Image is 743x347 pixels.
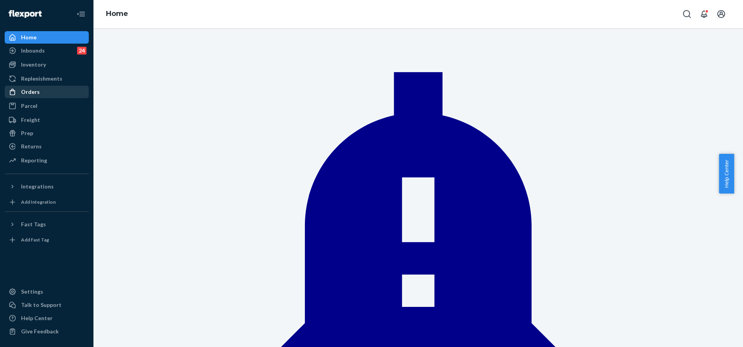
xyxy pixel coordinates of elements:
[73,6,89,22] button: Close Navigation
[5,44,89,57] a: Inbounds24
[5,86,89,98] a: Orders
[5,299,89,311] a: Talk to Support
[5,58,89,71] a: Inventory
[21,88,40,96] div: Orders
[21,199,56,205] div: Add Integration
[21,61,46,69] div: Inventory
[100,3,134,25] ol: breadcrumbs
[21,220,46,228] div: Fast Tags
[713,6,729,22] button: Open account menu
[21,129,33,137] div: Prep
[5,218,89,231] button: Fast Tags
[5,114,89,126] a: Freight
[5,180,89,193] button: Integrations
[719,154,734,194] button: Help Center
[5,325,89,338] button: Give Feedback
[21,328,59,335] div: Give Feedback
[5,234,89,246] a: Add Fast Tag
[9,10,42,18] img: Flexport logo
[21,75,62,83] div: Replenishments
[21,157,47,164] div: Reporting
[77,47,86,55] div: 24
[21,47,45,55] div: Inbounds
[5,312,89,324] a: Help Center
[106,9,128,18] a: Home
[5,127,89,139] a: Prep
[21,288,43,296] div: Settings
[21,102,37,110] div: Parcel
[5,196,89,208] a: Add Integration
[696,6,712,22] button: Open notifications
[5,31,89,44] a: Home
[5,154,89,167] a: Reporting
[5,100,89,112] a: Parcel
[679,6,695,22] button: Open Search Box
[21,314,53,322] div: Help Center
[21,116,40,124] div: Freight
[21,183,54,190] div: Integrations
[21,301,62,309] div: Talk to Support
[21,236,49,243] div: Add Fast Tag
[5,285,89,298] a: Settings
[5,140,89,153] a: Returns
[5,72,89,85] a: Replenishments
[21,33,37,41] div: Home
[21,143,42,150] div: Returns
